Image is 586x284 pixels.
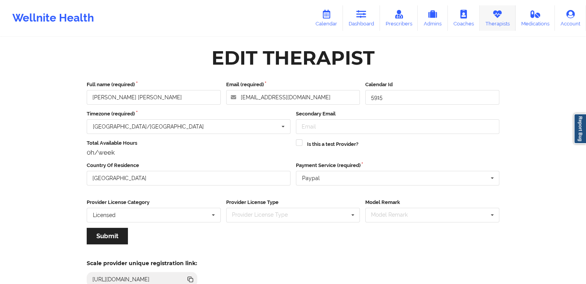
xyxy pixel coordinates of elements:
[87,260,197,267] h5: Scale provider unique registration link:
[87,90,221,105] input: Full name
[448,5,480,31] a: Coaches
[574,114,586,144] a: Report Bug
[87,199,221,206] label: Provider License Category
[310,5,343,31] a: Calendar
[87,162,290,169] label: Country Of Residence
[226,81,360,89] label: Email (required)
[87,110,290,118] label: Timezone (required)
[93,212,116,218] div: Licensed
[296,119,500,134] input: Email
[369,210,419,219] div: Model Remark
[365,199,499,206] label: Model Remark
[296,162,500,169] label: Payment Service (required)
[380,5,418,31] a: Prescribers
[87,228,128,244] button: Submit
[515,5,555,31] a: Medications
[365,81,499,89] label: Calendar Id
[230,210,299,219] div: Provider License Type
[555,5,586,31] a: Account
[93,124,204,129] div: [GEOGRAPHIC_DATA]/[GEOGRAPHIC_DATA]
[418,5,448,31] a: Admins
[226,199,360,206] label: Provider License Type
[307,140,358,148] label: Is this a test Provider?
[226,90,360,105] input: Email address
[87,149,290,156] div: 0h/week
[296,110,500,118] label: Secondary Email
[89,276,153,283] div: [URL][DOMAIN_NAME]
[87,81,221,89] label: Full name (required)
[480,5,515,31] a: Therapists
[87,139,290,147] label: Total Available Hours
[365,90,499,105] input: Calendar Id
[212,46,374,70] div: Edit Therapist
[343,5,380,31] a: Dashboard
[302,175,320,181] div: Paypal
